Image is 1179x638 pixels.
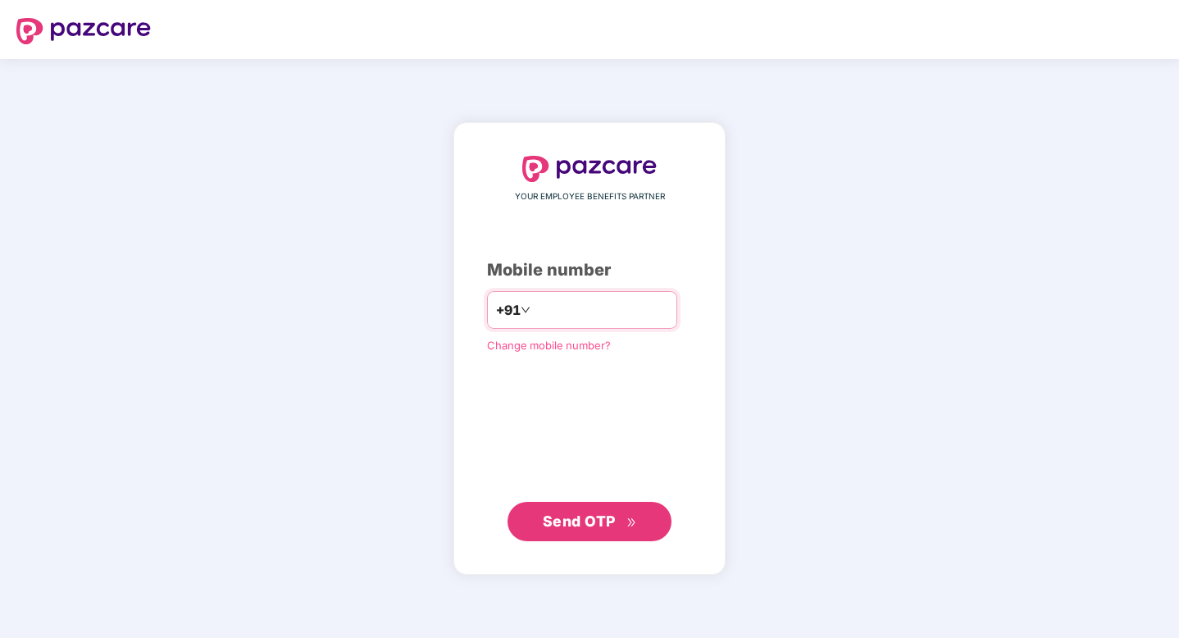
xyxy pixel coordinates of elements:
[508,502,671,541] button: Send OTPdouble-right
[496,300,521,321] span: +91
[487,257,692,283] div: Mobile number
[543,513,616,530] span: Send OTP
[626,517,637,528] span: double-right
[522,156,657,182] img: logo
[515,190,665,203] span: YOUR EMPLOYEE BENEFITS PARTNER
[521,305,530,315] span: down
[16,18,151,44] img: logo
[487,339,611,352] a: Change mobile number?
